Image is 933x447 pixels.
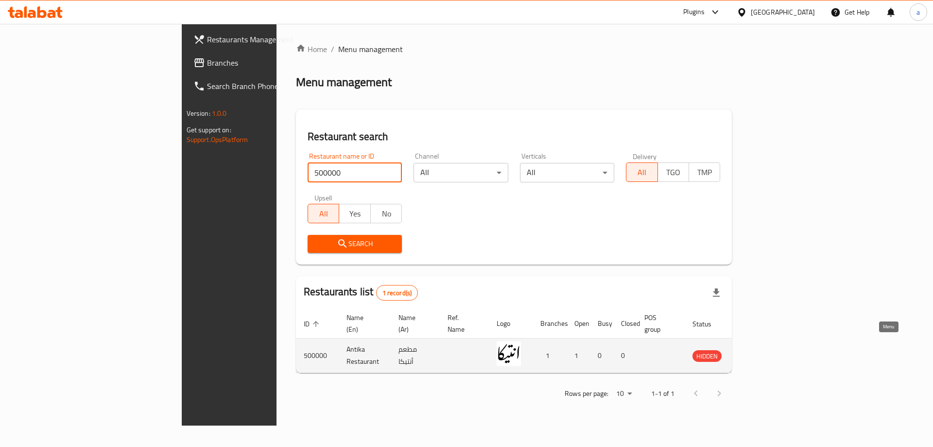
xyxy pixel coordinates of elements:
div: Export file [705,281,728,304]
a: Support.OpsPlatform [187,133,248,146]
label: Upsell [314,194,332,201]
button: Search [308,235,402,253]
th: Logo [489,309,533,339]
span: Status [692,318,724,330]
td: Antika Restaurant [339,339,391,373]
span: Menu management [338,43,403,55]
td: 1 [567,339,590,373]
span: Yes [343,207,366,221]
input: Search for restaurant name or ID.. [308,163,402,182]
nav: breadcrumb [296,43,732,55]
span: 1 record(s) [377,288,418,298]
span: Ref. Name [448,312,477,335]
span: Version: [187,107,210,120]
button: No [370,204,402,223]
span: Search [315,238,394,250]
span: POS group [644,312,673,335]
td: 1 [533,339,567,373]
span: Name (En) [346,312,379,335]
h2: Restaurants list [304,285,418,301]
button: All [626,162,657,182]
td: 0 [613,339,637,373]
div: Total records count [376,285,418,301]
span: Name (Ar) [398,312,428,335]
div: [GEOGRAPHIC_DATA] [751,7,815,18]
span: 1.0.0 [212,107,227,120]
span: HIDDEN [692,351,722,362]
span: All [630,165,654,179]
h2: Menu management [296,74,392,90]
p: Rows per page: [565,388,608,400]
button: TGO [657,162,689,182]
td: 0 [590,339,613,373]
label: Delivery [633,153,657,160]
div: Plugins [683,6,705,18]
div: All [520,163,614,182]
span: TGO [662,165,685,179]
th: Busy [590,309,613,339]
button: Yes [339,204,370,223]
td: مطعم أنتيكا [391,339,440,373]
h2: Restaurant search [308,129,720,144]
button: All [308,204,339,223]
span: ID [304,318,322,330]
th: Branches [533,309,567,339]
div: All [414,163,508,182]
a: Search Branch Phone [186,74,338,98]
span: Get support on: [187,124,231,136]
span: a [916,7,920,18]
img: Antika Restaurant [497,341,521,366]
span: All [312,207,335,221]
span: No [375,207,398,221]
span: Branches [207,57,330,69]
th: Open [567,309,590,339]
span: Search Branch Phone [207,80,330,92]
div: Rows per page: [612,387,636,401]
th: Closed [613,309,637,339]
a: Restaurants Management [186,28,338,51]
span: TMP [693,165,716,179]
p: 1-1 of 1 [651,388,674,400]
table: enhanced table [296,309,769,373]
button: TMP [689,162,720,182]
span: Restaurants Management [207,34,330,45]
a: Branches [186,51,338,74]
